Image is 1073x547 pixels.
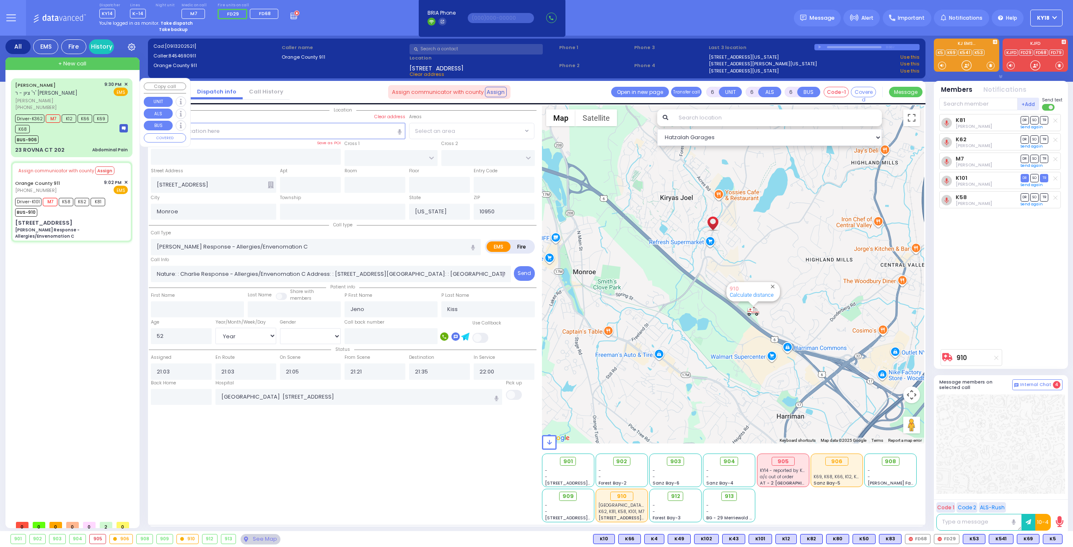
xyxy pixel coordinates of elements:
[618,534,641,544] div: BLS
[514,266,535,281] button: Send
[93,114,108,123] span: K69
[1021,155,1029,163] span: DR
[644,534,664,544] div: K4
[989,534,1013,544] div: BLS
[814,474,873,480] span: K69, K68, K66, K12, K362, M7
[772,457,795,466] div: 905
[409,114,422,120] label: Areas
[15,89,78,96] span: ר' ציון - ר' [PERSON_NAME]
[49,534,65,544] div: 903
[1035,514,1051,531] button: 10-4
[15,208,37,217] span: BUS-910
[161,20,193,26] strong: Take dispatch
[151,292,175,299] label: First Name
[749,534,772,544] div: BLS
[1005,49,1018,56] a: KJFD
[599,515,678,521] span: [STREET_ADDRESS][PERSON_NAME]
[409,194,421,201] label: State
[441,140,458,147] label: Cross 2
[593,534,615,544] div: BLS
[151,123,406,139] input: Search location here
[956,355,967,361] a: 910
[345,292,372,299] label: P First Name
[853,534,876,544] div: BLS
[290,295,311,301] span: members
[1021,163,1043,168] a: Send again
[760,480,822,486] span: AT - 2 [GEOGRAPHIC_DATA]
[130,9,146,18] span: K-14
[545,474,547,480] span: -
[329,107,356,113] span: Location
[1021,174,1029,182] span: DR
[227,10,239,17] span: FD29
[1021,144,1043,149] a: Send again
[114,186,128,194] span: EMS
[885,457,896,466] span: 908
[1006,14,1017,22] span: Help
[99,20,159,26] span: You're logged in as monitor.
[474,168,498,174] label: Entry Code
[706,480,733,486] span: Sanz Bay-4
[706,508,709,515] span: -
[706,515,753,521] span: BG - 29 Merriewold S.
[889,87,923,97] button: Message
[91,198,105,206] span: K81
[66,522,79,528] span: 0
[1053,381,1060,389] span: 4
[345,319,384,326] label: Call back number
[709,60,817,67] a: [STREET_ADDRESS][PERSON_NAME][US_STATE]
[15,219,73,227] div: [STREET_ADDRESS]
[15,82,56,88] a: [PERSON_NAME]
[153,62,279,69] label: Orange County 911
[653,515,681,521] span: Forest Bay-3
[722,534,745,544] div: BLS
[668,534,691,544] div: K49
[898,14,925,22] span: Important
[474,194,480,201] label: ZIP
[114,88,128,96] span: EMS
[563,457,573,466] span: 901
[144,109,173,119] button: ALS
[104,81,122,88] span: 9:30 PM
[30,534,46,544] div: 902
[599,474,601,480] span: -
[900,67,920,75] a: Use this
[280,168,288,174] label: Apt
[290,288,314,295] small: Share with
[900,60,920,67] a: Use this
[634,44,706,51] span: Phone 3
[1042,97,1063,103] span: Send text
[474,354,495,361] label: In Service
[441,292,469,299] label: P Last Name
[979,502,1006,513] button: ALS-Rush
[151,168,183,174] label: Street Address
[99,3,120,8] label: Dispatcher
[983,85,1026,95] button: Notifications
[851,87,876,97] button: Covered
[611,87,669,97] a: Open in new page
[668,534,691,544] div: BLS
[119,124,128,132] img: message-box.svg
[1020,382,1051,388] span: Internal Chat
[410,71,444,78] span: Clear address
[345,168,357,174] label: Room
[1021,182,1043,187] a: Send again
[671,87,702,97] button: Transfer call
[345,140,360,147] label: Cross 1
[33,39,58,54] div: EMS
[956,200,992,207] span: Yoel Katz
[415,127,455,135] span: Select an area
[610,492,633,501] div: 910
[317,140,341,146] label: Save as POI
[934,41,999,47] label: KJ EMS...
[70,534,86,544] div: 904
[151,230,171,236] label: Call Type
[259,10,271,17] span: FD68
[409,168,419,174] label: Floor
[936,49,945,56] a: K5
[1030,116,1039,124] span: SO
[939,379,1012,390] h5: Message members on selected call
[15,180,60,187] a: Orange County 911
[100,522,112,528] span: 2
[760,467,810,474] span: KY14 - reported by KY66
